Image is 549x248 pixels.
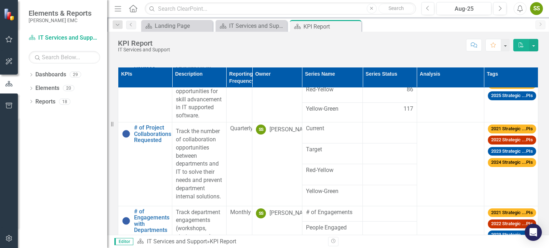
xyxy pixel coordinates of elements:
[252,122,302,206] td: Double-Click to Edit
[389,5,404,11] span: Search
[155,21,211,30] div: Landing Page
[306,224,359,232] span: People Engaged
[145,2,416,15] input: Search ClearPoint...
[4,8,16,21] img: ClearPoint Strategy
[306,166,359,174] span: Red-Yellow
[29,34,100,42] a: IT Services and Support
[118,122,172,206] td: Double-Click to Edit Right Click for Context Menu
[363,83,417,103] td: Double-Click to Edit
[525,224,542,241] div: Open Intercom Messenger
[363,185,417,206] td: Double-Click to Edit
[439,5,489,13] div: Aug-25
[172,122,226,206] td: Double-Click to Edit
[118,47,170,52] div: IT Services and Support
[303,22,360,31] div: KPI Report
[306,208,359,217] span: # of Engagements
[530,2,543,15] button: SS
[488,231,536,239] span: 2023 Strategic ...PIs
[488,125,536,133] span: 2021 Strategic ...PIs
[302,185,363,206] td: Double-Click to Edit
[488,208,536,217] span: 2021 Strategic ...PIs
[488,91,536,100] span: 2025 Strategic ...PIs
[29,51,100,64] input: Search Below...
[484,122,538,206] td: Double-Click to Edit
[134,125,171,143] a: # of Project Collaborations Requested
[302,222,363,237] td: Double-Click to Edit
[379,4,414,14] button: Search
[29,9,91,17] span: Elements & Reports
[256,125,266,135] div: SS
[302,164,363,185] td: Double-Click to Edit
[229,21,285,30] div: IT Services and Support
[147,238,207,245] a: IT Services and Support
[302,83,363,103] td: Double-Click to Edit
[404,105,413,113] span: 117
[35,71,66,79] a: Dashboards
[63,85,74,91] div: 20
[210,238,236,245] div: KPI Report
[217,21,285,30] a: IT Services and Support
[122,217,130,225] img: No Information
[137,238,323,246] div: »
[306,105,359,113] span: Yellow-Green
[134,208,169,233] a: # of Engagements with Departments
[363,222,417,237] td: Double-Click to Edit
[269,209,312,217] div: [PERSON_NAME]
[29,17,91,23] small: [PERSON_NAME] EMC
[488,136,536,145] span: 2022 Strategic ...PIs
[306,187,359,196] span: Yellow-Green
[363,143,417,164] td: Double-Click to Edit
[417,122,484,206] td: Double-Click to Edit
[143,21,211,30] a: Landing Page
[302,103,363,122] td: Double-Click to Edit
[306,125,359,133] span: Current
[306,86,359,94] span: Red-Yellow
[114,238,133,245] span: Editor
[306,146,359,154] span: Target
[302,143,363,164] td: Double-Click to Edit
[488,147,536,156] span: 2023 Strategic ...PIs
[122,130,130,138] img: No Information
[70,72,81,78] div: 29
[256,208,266,218] div: SS
[269,126,312,134] div: [PERSON_NAME]
[302,122,363,143] td: Double-Click to Edit
[363,206,417,222] td: Double-Click to Edit
[59,98,70,105] div: 18
[302,206,363,222] td: Double-Click to Edit
[35,98,55,106] a: Reports
[488,158,536,167] span: 2024 Strategic ...PIs
[230,125,249,133] div: Quarterly
[363,122,417,143] td: Double-Click to Edit
[363,164,417,185] td: Double-Click to Edit
[226,122,252,206] td: Double-Click to Edit
[176,126,222,202] p: Track the number of collaboration opportunities between departments and IT to solve their needs a...
[363,103,417,122] td: Double-Click to Edit
[35,84,59,92] a: Elements
[407,86,413,94] span: 86
[118,39,170,47] div: KPI Report
[436,2,491,15] button: Aug-25
[488,219,536,228] span: 2022 Strategic ...PIs
[230,208,249,217] div: Monthly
